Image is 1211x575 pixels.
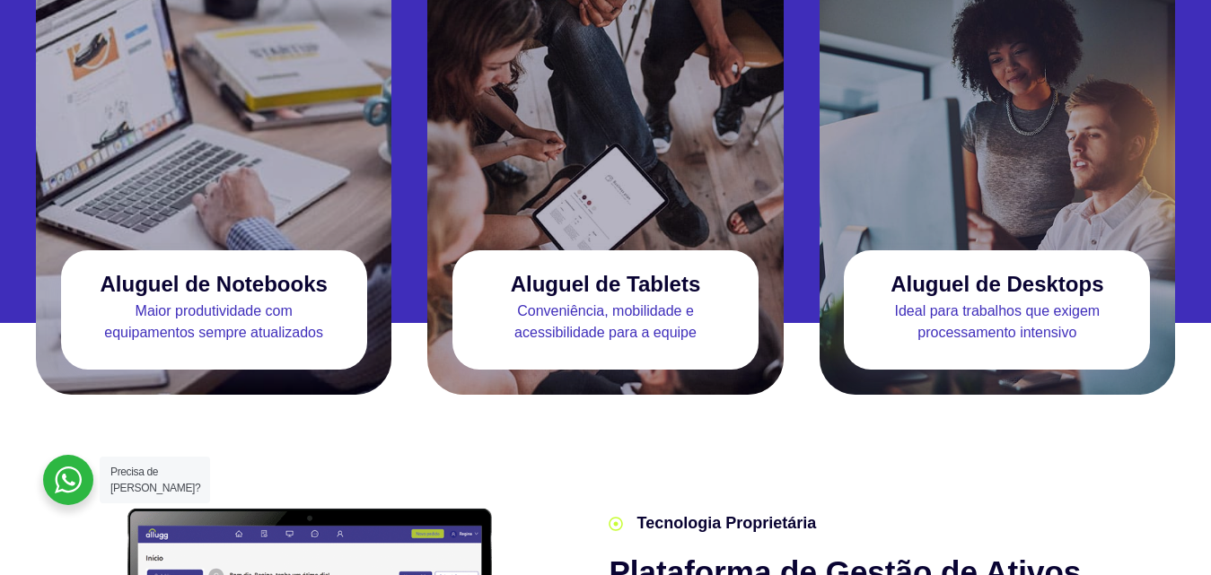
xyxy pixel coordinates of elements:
h3: Aluguel de Desktops [891,272,1103,296]
div: Widget de chat [1121,489,1211,575]
p: Maior produtividade com equipamentos sempre atualizados [61,301,367,344]
h3: Aluguel de Notebooks [100,272,327,296]
span: Tecnologia Proprietária [632,511,816,536]
span: Precisa de [PERSON_NAME]? [110,466,200,494]
h3: Aluguel de Tablets [511,272,701,296]
p: Ideal para trabalhos que exigem processamento intensivo [844,301,1150,344]
p: Conveniência, mobilidade e acessibilidade para a equipe [452,301,759,344]
iframe: Chat Widget [1121,489,1211,575]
